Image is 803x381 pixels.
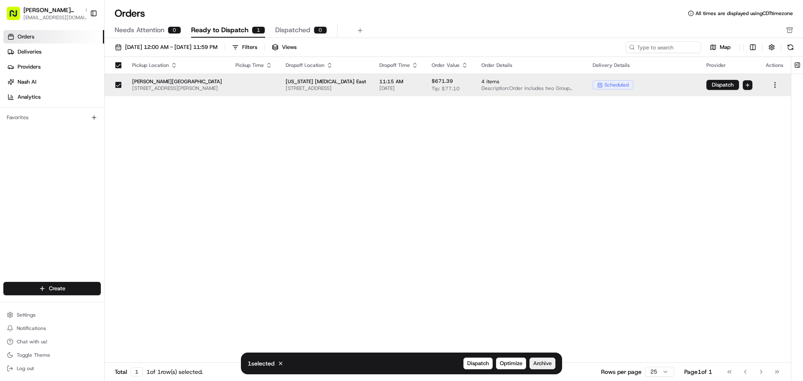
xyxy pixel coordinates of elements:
button: Settings [3,309,101,321]
a: Orders [3,30,104,43]
span: [PERSON_NAME][GEOGRAPHIC_DATA] [26,130,110,136]
button: Filters [228,41,261,53]
div: Page 1 of 1 [684,368,712,376]
span: 11:15 AM [379,78,418,85]
span: Dispatched [275,25,310,35]
span: Create [49,285,65,292]
a: Powered byPylon [59,207,101,214]
p: 1 selected [248,359,274,368]
button: [EMAIL_ADDRESS][DOMAIN_NAME] [23,14,90,21]
div: Pickup Time [235,62,272,69]
span: Tip: $77.10 [432,85,460,92]
button: Toggle Theme [3,349,101,361]
span: • [69,152,72,159]
button: Dispatch [463,358,493,369]
img: Snider Plaza [8,122,22,135]
span: Deliveries [18,48,41,56]
span: [STREET_ADDRESS][PERSON_NAME] [132,85,222,92]
span: [DATE] 12:00 AM - [DATE] 11:59 PM [125,43,217,51]
span: 4 items [481,78,579,85]
div: 💻 [71,188,77,194]
div: Provider [706,62,752,69]
span: • [112,130,115,136]
button: Create [3,282,101,295]
button: Optimize [496,358,526,369]
div: Delivery Details [593,62,693,69]
span: Providers [18,63,41,71]
div: Order Value [432,62,468,69]
div: Dropoff Time [379,62,418,69]
a: Deliveries [3,45,104,59]
button: Log out [3,363,101,374]
span: Needs Attention [115,25,164,35]
img: 1736555255976-a54dd68f-1ca7-489b-9aae-adbdc363a1c4 [17,153,23,159]
div: 1 [130,367,143,376]
span: Log out [17,365,34,372]
span: Settings [17,312,36,318]
span: Optimize [500,360,522,367]
span: [DATE] [74,152,91,159]
div: 1 [252,26,265,34]
span: [STREET_ADDRESS] [286,85,366,92]
a: Nash AI [3,75,104,89]
input: Clear [22,54,138,63]
div: Dropoff Location [286,62,366,69]
div: Pickup Location [132,62,222,69]
span: Archive [533,360,552,367]
a: 📗Knowledge Base [5,184,67,199]
p: Rows per page [601,368,642,376]
div: Favorites [3,111,101,124]
span: [PERSON_NAME] [26,152,68,159]
button: Dispatch [706,80,739,90]
span: Toggle Theme [17,352,50,358]
span: [DATE] [379,85,418,92]
button: Map [704,42,736,52]
img: 1736555255976-a54dd68f-1ca7-489b-9aae-adbdc363a1c4 [8,80,23,95]
span: Nash AI [18,78,36,86]
div: 0 [314,26,327,34]
div: We're available if you need us! [38,88,115,95]
span: Dispatch [467,360,489,367]
button: Archive [529,358,555,369]
button: [PERSON_NAME][GEOGRAPHIC_DATA][EMAIL_ADDRESS][DOMAIN_NAME] [3,3,87,23]
button: [PERSON_NAME][GEOGRAPHIC_DATA] [23,6,81,14]
span: scheduled [604,82,629,88]
span: [US_STATE] [MEDICAL_DATA] East [286,78,366,85]
button: See all [130,107,152,117]
span: 8:41 AM [117,130,137,136]
img: Nash [8,8,25,25]
div: Actions [766,62,784,69]
div: Past conversations [8,109,56,115]
span: Analytics [18,93,41,101]
span: Knowledge Base [17,187,64,195]
button: [DATE] 12:00 AM - [DATE] 11:59 PM [111,41,221,53]
div: 📗 [8,188,15,194]
a: 💻API Documentation [67,184,138,199]
input: Type to search [626,41,701,53]
button: Refresh [785,41,796,53]
span: [PERSON_NAME][GEOGRAPHIC_DATA] [132,78,222,85]
span: Orders [18,33,34,41]
div: Start new chat [38,80,137,88]
span: Notifications [17,325,46,332]
span: Ready to Dispatch [191,25,248,35]
div: 1 of 1 row(s) selected. [146,368,203,376]
span: All times are displayed using CDT timezone [696,10,793,17]
p: Welcome 👋 [8,33,152,47]
div: Filters [242,43,257,51]
button: Views [268,41,300,53]
div: 0 [168,26,181,34]
img: Grace Nketiah [8,144,22,158]
a: Providers [3,60,104,74]
button: Notifications [3,322,101,334]
div: Order Details [481,62,579,69]
span: Pylon [83,207,101,214]
h1: Orders [115,7,145,20]
span: API Documentation [79,187,134,195]
div: Total [115,367,143,376]
img: 1753817452368-0c19585d-7be3-40d9-9a41-2dc781b3d1eb [18,80,33,95]
span: $671.39 [432,78,453,84]
button: Start new chat [142,82,152,92]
